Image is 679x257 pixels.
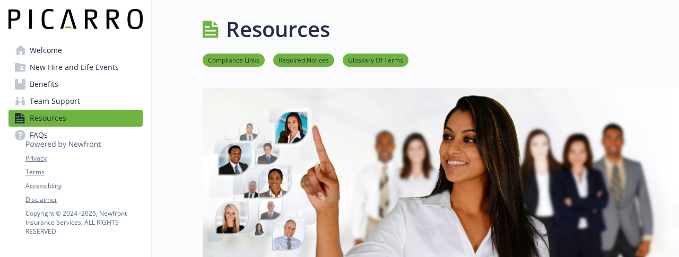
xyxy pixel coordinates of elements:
a: Accessibility [25,181,142,191]
a: Disclaimer [25,195,142,205]
p: Copyright © 2024 - 2025 , Newfront Insurance Services, ALL RIGHTS RESERVED [25,209,142,236]
a: Terms [25,167,142,177]
a: Glossary Of Terms [343,55,408,65]
a: FAQs [8,127,143,144]
span: Team Support [30,93,80,110]
a: Privacy [25,154,142,163]
a: Team Support [8,93,143,110]
h1: Resources [226,13,330,45]
span: Benefits [30,76,58,93]
span: Welcome [30,42,62,59]
a: Required Notices [273,55,334,65]
a: Resources [8,110,143,127]
span: Resources [30,110,66,127]
a: Benefits [8,76,143,93]
a: New Hire and Life Events [8,59,143,76]
a: Compliance Links [203,55,265,65]
span: New Hire and Life Events [30,59,119,76]
a: Welcome [8,42,143,59]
